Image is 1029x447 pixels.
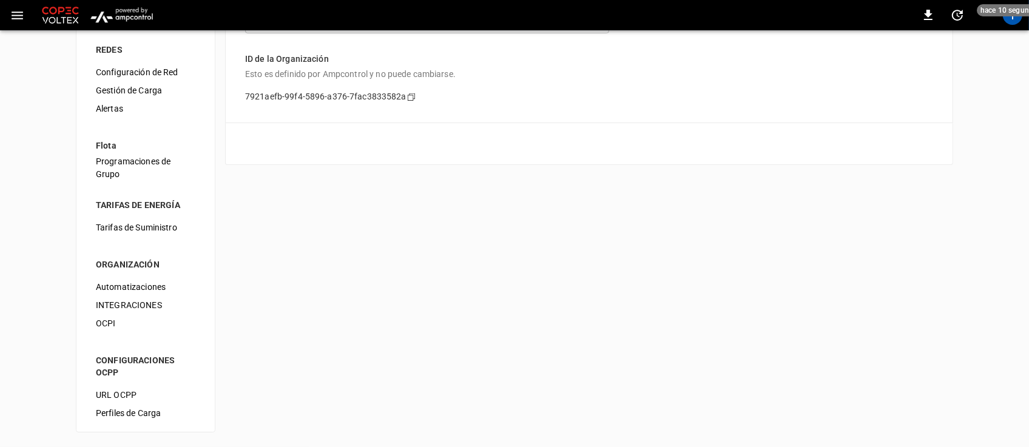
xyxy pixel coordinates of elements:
div: INTEGRACIONES [86,296,205,314]
span: Perfiles de Carga [96,407,195,420]
div: Alertas [86,99,205,118]
span: Automatizaciones [96,281,195,294]
span: INTEGRACIONES [96,299,195,312]
div: Configuración de Red [86,63,205,81]
p: Esto es definido por Ampcontrol y no puede cambiarse. [245,68,933,81]
img: ampcontrol.io logo [86,4,157,27]
div: REDES [96,44,195,56]
div: CONFIGURACIONES OCPP [96,354,195,378]
div: Flota [96,139,195,152]
img: Customer Logo [39,4,81,27]
div: Programaciones de Grupo [86,159,205,177]
div: Perfiles de Carga [86,404,205,422]
span: OCPI [96,317,195,330]
span: Tarifas de Suministro [96,221,195,234]
div: Automatizaciones [86,278,205,296]
div: Gestión de Carga [86,81,205,99]
span: Configuración de Red [96,66,195,79]
p: 7921aefb-99f4-5896-a376-7fac3833582a [245,90,407,103]
div: OCPI [86,314,205,332]
span: URL OCPP [96,389,195,402]
div: Tarifas de Suministro [86,218,205,237]
div: TARIFAS DE ENERGÍA [96,199,195,211]
span: Gestión de Carga [96,84,195,97]
div: ORGANIZACIÓN [96,258,195,271]
div: URL OCPP [86,386,205,404]
span: Programaciones de Grupo [96,155,195,181]
p: ID de la Organización [245,53,933,66]
span: Alertas [96,103,195,115]
div: copy [406,90,418,104]
button: set refresh interval [948,5,967,25]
